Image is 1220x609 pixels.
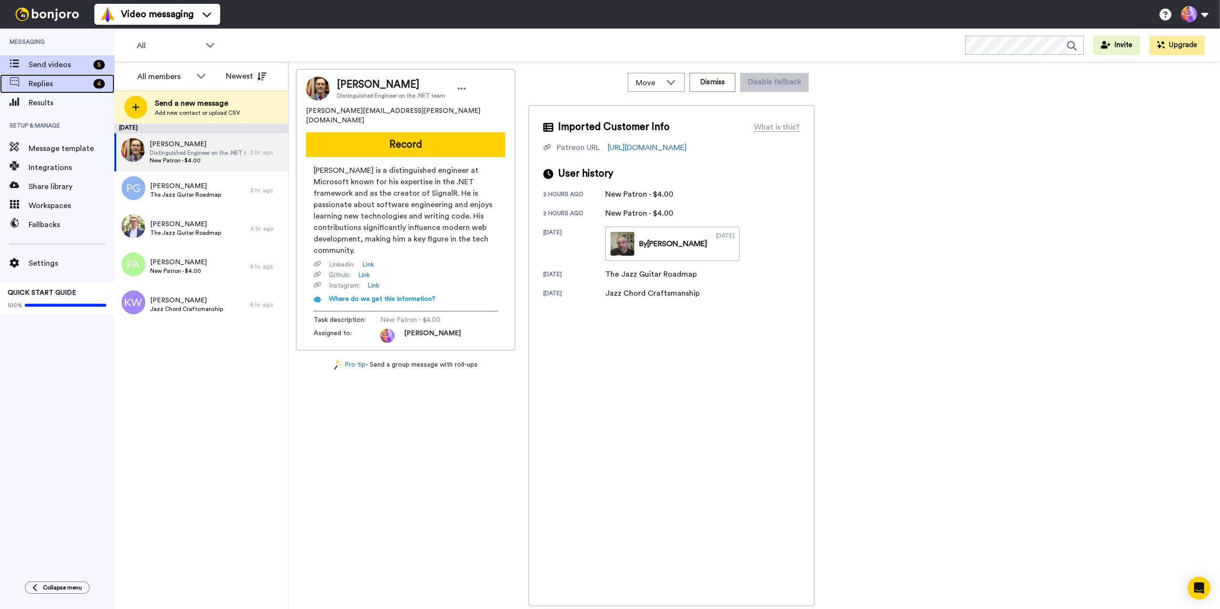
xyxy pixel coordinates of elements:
[716,232,734,256] div: [DATE]
[543,270,605,280] div: [DATE]
[219,67,274,86] button: Newest
[8,290,76,296] span: QUICK START GUIDE
[29,200,114,211] span: Workspaces
[29,143,114,154] span: Message template
[114,124,288,133] div: [DATE]
[121,8,193,21] span: Video messaging
[137,71,192,82] div: All members
[250,187,284,194] div: 3 hr. ago
[250,225,284,232] div: 4 hr. ago
[29,97,114,109] span: Results
[155,98,240,109] span: Send a new message
[29,162,114,173] span: Integrations
[337,78,445,92] span: [PERSON_NAME]
[558,167,613,181] span: User history
[122,290,145,314] img: kw.png
[380,315,471,325] span: New Patron - $4.00
[610,232,634,256] img: 88d130c7-d204-445b-b9d6-050bea529de3-thumb.jpg
[543,290,605,299] div: [DATE]
[150,191,221,199] span: The Jazz Guitar Roadmap
[43,584,82,591] span: Collapse menu
[122,252,145,276] img: pa.png
[306,106,505,125] span: [PERSON_NAME][EMAIL_ADDRESS][PERSON_NAME][DOMAIN_NAME]
[306,132,505,157] button: Record
[543,229,605,261] div: [DATE]
[150,149,245,157] span: Distinguished Engineer on the .NET team
[155,109,240,117] span: Add new contact or upload CSV
[150,157,245,164] span: New Patron - $4.00
[296,360,515,370] div: - Send a group message with roll-ups
[137,40,201,51] span: All
[122,176,145,200] img: pg.png
[29,258,114,269] span: Settings
[314,315,380,325] span: Task description :
[605,227,740,261] a: By[PERSON_NAME][DATE]
[306,77,330,100] img: Image of David Fowler
[1149,36,1205,55] button: Upgrade
[150,229,221,237] span: The Jazz Guitar Roadmap
[558,120,670,134] span: Imported Customer Info
[380,329,395,343] img: photo.jpg
[754,121,800,133] div: What is this?
[29,181,114,192] span: Share library
[93,79,105,89] div: 4
[605,269,697,280] div: The Jazz Guitar Roadmap
[543,210,605,219] div: 2 hours ago
[8,301,22,309] span: 100%
[329,260,355,270] span: Linkedin :
[605,288,700,299] div: Jazz Chord Craftsmanship
[334,360,343,370] img: magic-wand.svg
[639,238,707,250] div: By [PERSON_NAME]
[1093,36,1140,55] button: Invite
[250,263,284,270] div: 8 hr. ago
[150,296,223,305] span: [PERSON_NAME]
[334,360,366,370] a: Pro tip
[543,190,605,200] div: 2 hours ago
[150,305,223,313] span: Jazz Chord Craftsmanship
[636,77,661,89] span: Move
[362,260,374,270] a: Link
[314,329,380,343] span: Assigned to:
[250,301,284,309] div: 8 hr. ago
[605,208,673,219] div: New Patron - $4.00
[690,73,735,92] button: Dismiss
[93,60,105,70] div: 5
[605,189,673,200] div: New Patron - $4.00
[557,142,600,153] div: Patreon URL
[1188,577,1210,599] div: Open Intercom Messenger
[121,138,145,162] img: 8437c718-6b61-4b1d-8ad6-8ffef0f7e744.jpg
[314,165,498,256] span: [PERSON_NAME] is a distinguished engineer at Microsoft known for his expertise in the .NET framew...
[329,270,350,280] span: Github :
[358,270,370,280] a: Link
[150,258,207,267] span: [PERSON_NAME]
[29,59,90,70] span: Send videos
[367,281,379,290] a: Link
[329,296,436,302] span: Where do we get this information?
[29,78,90,90] span: Replies
[337,92,445,100] span: Distinguished Engineer on the .NET team
[29,219,114,230] span: Fallbacks
[740,73,809,92] button: Disable fallback
[25,581,90,594] button: Collapse menu
[150,267,207,275] span: New Patron - $4.00
[250,149,284,156] div: 2 hr. ago
[608,144,687,151] a: [URL][DOMAIN_NAME]
[150,140,245,149] span: [PERSON_NAME]
[11,8,83,21] img: bj-logo-header-white.svg
[150,181,221,191] span: [PERSON_NAME]
[404,329,461,343] span: [PERSON_NAME]
[329,281,360,290] span: Instagram :
[100,7,115,22] img: vm-color.svg
[150,220,221,229] span: [PERSON_NAME]
[122,214,145,238] img: 450f34ed-3bdb-4461-978e-c3fb997b45e9.jpg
